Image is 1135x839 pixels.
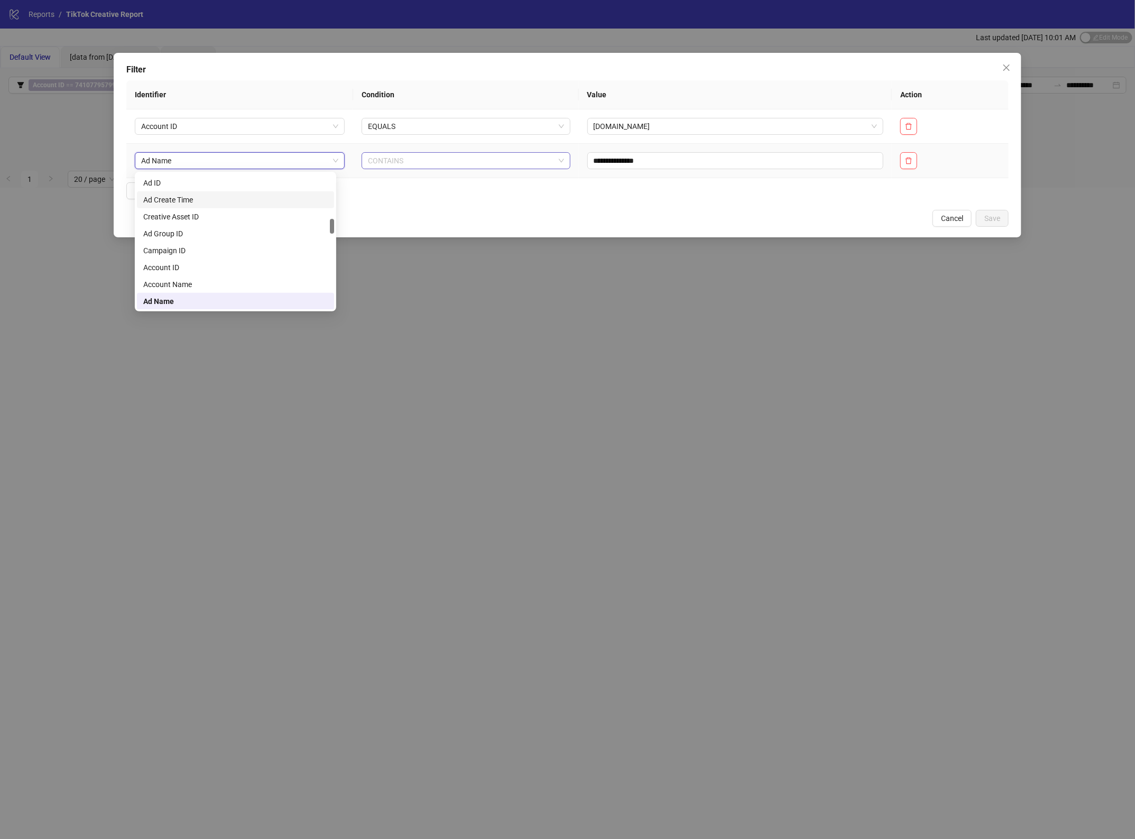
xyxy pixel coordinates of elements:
[941,214,963,223] span: Cancel
[146,187,160,195] span: Add
[353,80,578,109] th: Condition
[579,80,892,109] th: Value
[368,153,564,169] span: CONTAINS
[126,80,353,109] th: Identifier
[933,210,972,227] button: Cancel
[126,63,1009,76] div: Filter
[126,182,168,199] button: Add
[892,80,1009,109] th: Action
[905,157,912,164] span: delete
[594,118,878,134] span: Küchenportal.de
[368,118,564,134] span: EQUALS
[905,123,912,130] span: delete
[976,210,1009,227] button: Save
[141,153,338,169] span: Ad Name
[135,187,142,195] span: plus
[141,118,338,134] span: Account ID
